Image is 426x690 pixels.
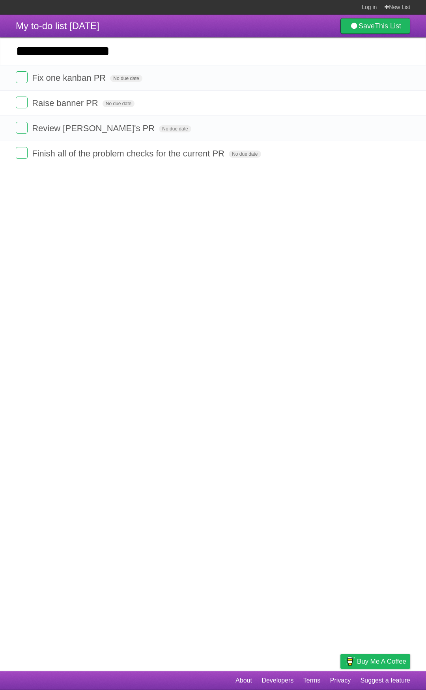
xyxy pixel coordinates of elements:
a: Suggest a feature [361,673,410,688]
span: My to-do list [DATE] [16,20,99,31]
span: Finish all of the problem checks for the current PR [32,149,226,158]
span: No due date [110,75,142,82]
span: No due date [103,100,135,107]
label: Done [16,71,28,83]
a: SaveThis List [340,18,410,34]
a: Buy me a coffee [340,654,410,669]
a: Privacy [330,673,351,688]
a: Terms [303,673,321,688]
img: Buy me a coffee [344,655,355,668]
label: Done [16,97,28,108]
span: Buy me a coffee [357,655,406,668]
span: Raise banner PR [32,98,100,108]
span: No due date [229,151,261,158]
label: Done [16,122,28,134]
a: About [235,673,252,688]
label: Done [16,147,28,159]
span: Fix one kanban PR [32,73,108,83]
b: This List [375,22,401,30]
a: Developers [262,673,293,688]
span: Review [PERSON_NAME]'s PR [32,123,157,133]
span: No due date [159,125,191,132]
